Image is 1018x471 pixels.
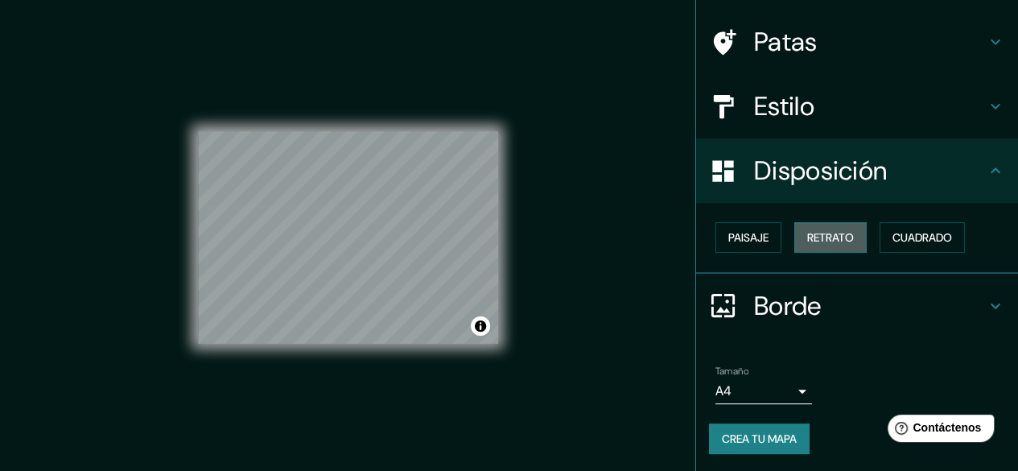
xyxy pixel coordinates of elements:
[715,378,812,404] div: A4
[715,222,781,253] button: Paisaje
[794,222,867,253] button: Retrato
[198,131,498,344] canvas: Mapa
[754,25,818,59] font: Patas
[754,289,822,323] font: Borde
[696,138,1018,203] div: Disposición
[728,230,769,245] font: Paisaje
[807,230,854,245] font: Retrato
[715,365,748,378] font: Tamaño
[754,89,814,123] font: Estilo
[696,74,1018,138] div: Estilo
[709,423,810,454] button: Crea tu mapa
[471,316,490,336] button: Activar o desactivar atribución
[875,408,1000,453] iframe: Lanzador de widgets de ayuda
[696,10,1018,74] div: Patas
[722,432,797,446] font: Crea tu mapa
[715,382,732,399] font: A4
[696,274,1018,338] div: Borde
[892,230,952,245] font: Cuadrado
[880,222,965,253] button: Cuadrado
[754,154,887,188] font: Disposición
